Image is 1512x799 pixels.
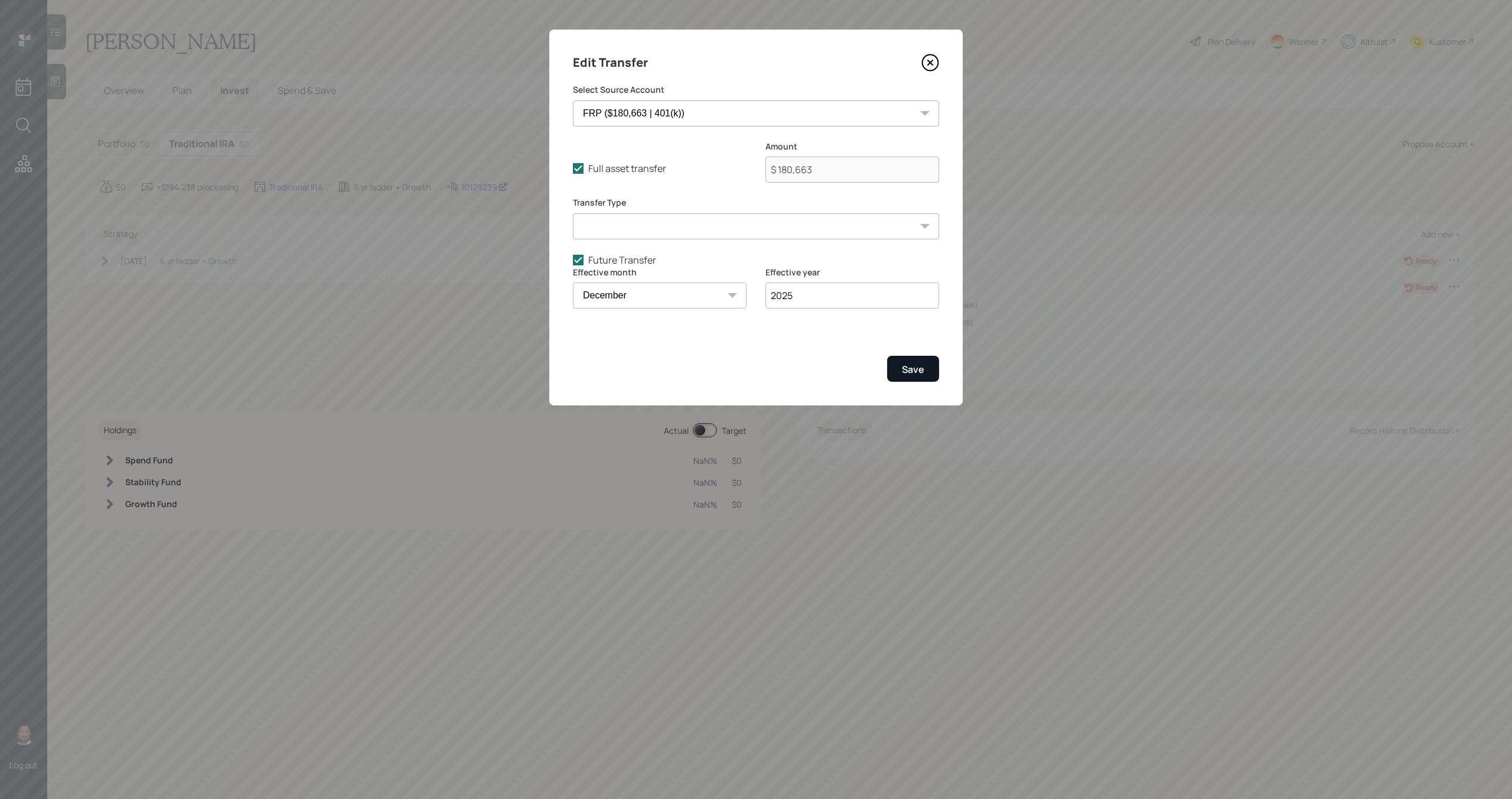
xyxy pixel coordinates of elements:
div: Save [902,363,924,376]
label: Effective month [573,267,747,278]
label: Amount [765,141,939,152]
label: Select Source Account [573,84,939,96]
label: Effective year [765,267,939,278]
button: Save [887,356,939,381]
h4: Edit Transfer [573,53,648,72]
label: Full asset transfer [573,162,747,175]
label: Transfer Type [573,197,939,209]
label: Future Transfer [573,254,939,267]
